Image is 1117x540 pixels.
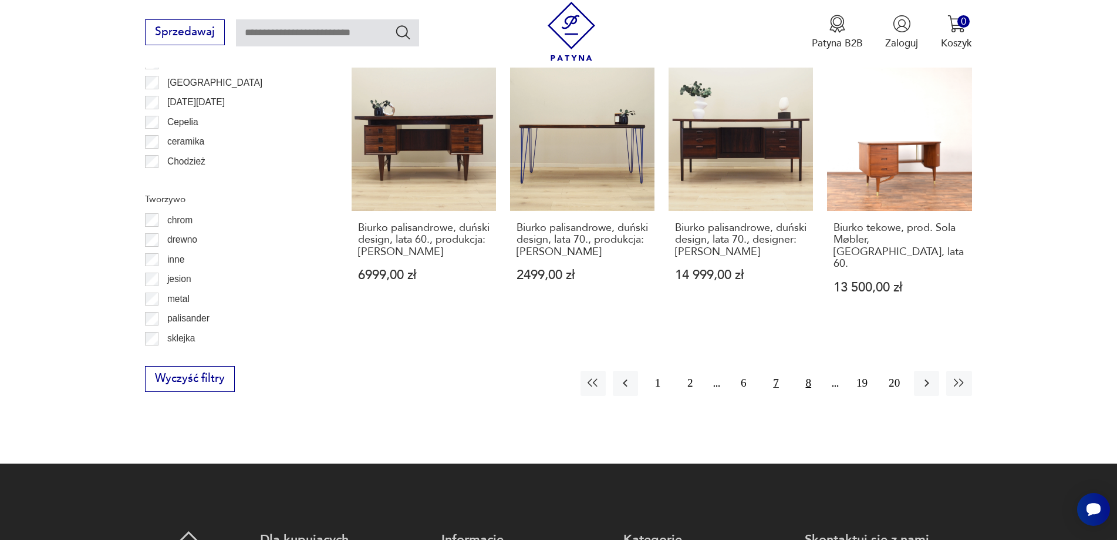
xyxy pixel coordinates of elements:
[145,192,318,207] p: Tworzywo
[394,24,411,41] button: Szukaj
[167,351,188,366] p: szkło
[849,371,875,396] button: 19
[167,271,191,287] p: jesion
[542,2,601,61] img: Patyna - sklep z meblami i dekoracjami vintage
[510,66,654,321] a: Biurko palisandrowe, duński design, lata 70., produkcja: DaniaBiurko palisandrowe, duński design,...
[167,115,198,130] p: Cepelia
[145,28,224,38] a: Sprzedawaj
[893,15,911,33] img: Ikonka użytkownika
[167,291,190,307] p: metal
[941,36,972,50] p: Koszyk
[167,232,197,247] p: drewno
[358,269,490,281] p: 6999,00 zł
[941,15,972,50] button: 0Koszyk
[677,371,703,396] button: 2
[145,366,234,392] button: Wyczyść filtry
[167,95,225,110] p: [DATE][DATE]
[833,281,966,294] p: 13 500,00 zł
[885,36,918,50] p: Zaloguj
[669,66,813,321] a: Biurko palisandrowe, duński design, lata 70., designer: Kai KristiansenBiurko palisandrowe, duńsk...
[833,222,966,270] h3: Biurko tekowe, prod. Sola Møbler, [GEOGRAPHIC_DATA], lata 60.
[358,222,490,258] h3: Biurko palisandrowe, duński design, lata 60., produkcja: [PERSON_NAME]
[675,269,807,281] p: 14 999,00 zł
[167,252,184,267] p: inne
[812,15,863,50] a: Ikona medaluPatyna B2B
[731,371,756,396] button: 6
[167,311,210,326] p: palisander
[796,371,821,396] button: 8
[885,15,918,50] button: Zaloguj
[167,213,193,228] p: chrom
[167,134,204,149] p: ceramika
[145,19,224,45] button: Sprzedawaj
[812,36,863,50] p: Patyna B2B
[645,371,670,396] button: 1
[957,15,970,28] div: 0
[947,15,966,33] img: Ikona koszyka
[1077,493,1110,526] iframe: Smartsupp widget button
[827,66,971,321] a: Biurko tekowe, prod. Sola Møbler, Norwegia, lata 60.Biurko tekowe, prod. Sola Møbler, [GEOGRAPHIC...
[517,269,649,281] p: 2499,00 zł
[764,371,789,396] button: 7
[812,15,863,50] button: Patyna B2B
[828,15,846,33] img: Ikona medalu
[167,75,262,90] p: [GEOGRAPHIC_DATA]
[882,371,907,396] button: 20
[675,222,807,258] h3: Biurko palisandrowe, duński design, lata 70., designer: [PERSON_NAME]
[167,173,203,189] p: Ćmielów
[167,154,205,169] p: Chodzież
[352,66,496,321] a: Biurko palisandrowe, duński design, lata 60., produkcja: DaniaBiurko palisandrowe, duński design,...
[517,222,649,258] h3: Biurko palisandrowe, duński design, lata 70., produkcja: [PERSON_NAME]
[167,331,195,346] p: sklejka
